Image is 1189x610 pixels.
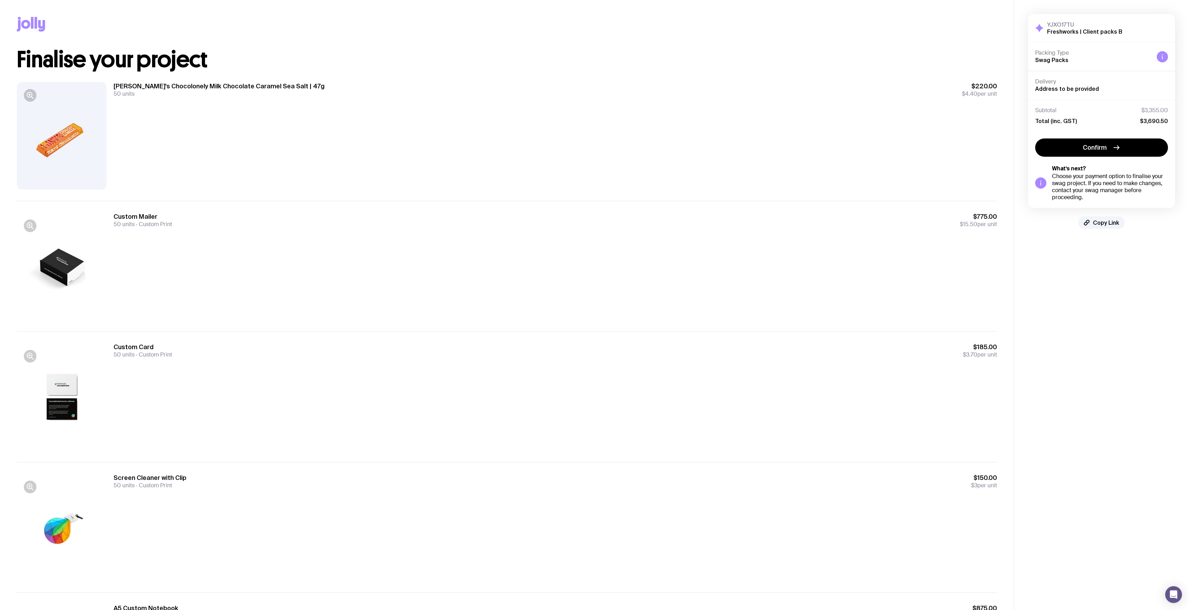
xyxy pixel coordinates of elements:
[1047,28,1122,35] h2: Freshworks | Client packs B
[1035,107,1057,114] span: Subtotal
[1035,138,1168,157] button: Confirm
[971,474,997,482] span: $150.00
[1047,21,1122,28] h3: YJXO17TU
[114,90,135,97] span: 50 units
[1052,173,1168,201] div: Choose your payment option to finalise your swag project. If you need to make changes, contact yo...
[962,82,997,90] span: $220.00
[1083,143,1107,152] span: Confirm
[17,48,997,71] h1: Finalise your project
[135,482,172,489] span: Custom Print
[971,482,977,489] span: $3
[1078,216,1125,229] button: Copy Link
[114,212,172,221] h3: Custom Mailer
[963,343,997,351] span: $185.00
[1140,117,1168,124] span: $3,690.50
[962,90,977,97] span: $4.40
[135,221,172,228] span: Custom Print
[1165,586,1182,603] div: Open Intercom Messenger
[960,212,997,221] span: $775.00
[114,343,172,351] h3: Custom Card
[960,221,977,228] span: $15.50
[1035,78,1168,85] h4: Delivery
[114,482,135,489] span: 50 units
[962,90,997,97] span: per unit
[114,474,186,482] h3: Screen Cleaner with Clip
[114,351,135,358] span: 50 units
[1141,107,1168,114] span: $3,355.00
[1052,165,1168,172] h5: What’s next?
[135,351,172,358] span: Custom Print
[1035,49,1151,56] h4: Packing Type
[1035,117,1077,124] span: Total (inc. GST)
[1093,219,1119,226] span: Copy Link
[963,351,997,358] span: per unit
[114,82,324,90] h3: [PERSON_NAME]'s Chocolonely Milk Chocolate Caramel Sea Salt | 47g
[1035,86,1099,92] span: Address to be provided
[114,221,135,228] span: 50 units
[963,351,977,358] span: $3.70
[1035,57,1068,63] span: Swag Packs
[971,482,997,489] span: per unit
[960,221,997,228] span: per unit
